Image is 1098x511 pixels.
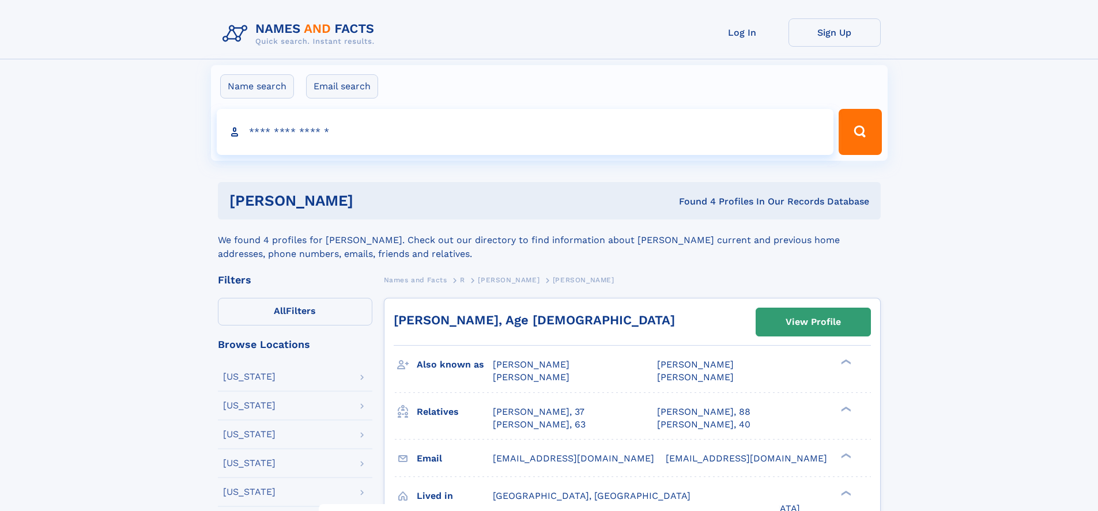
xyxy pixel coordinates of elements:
a: Sign Up [788,18,881,47]
div: View Profile [786,309,841,335]
span: R [460,276,465,284]
span: [GEOGRAPHIC_DATA], [GEOGRAPHIC_DATA] [493,490,691,501]
div: We found 4 profiles for [PERSON_NAME]. Check out our directory to find information about [PERSON_... [218,219,881,261]
h1: [PERSON_NAME] [229,194,516,208]
input: search input [217,109,834,155]
div: ❯ [838,358,852,366]
label: Email search [306,74,378,99]
a: [PERSON_NAME], 88 [657,406,750,418]
a: Names and Facts [384,272,447,287]
label: Filters [218,298,372,325]
span: [PERSON_NAME] [657,372,734,383]
a: View Profile [756,308,870,336]
div: [US_STATE] [223,401,276,410]
div: [US_STATE] [223,430,276,439]
img: Logo Names and Facts [218,18,384,50]
button: Search Button [839,109,881,155]
span: [PERSON_NAME] [493,372,569,383]
span: [EMAIL_ADDRESS][DOMAIN_NAME] [666,453,827,464]
div: ❯ [838,452,852,459]
a: [PERSON_NAME], 40 [657,418,750,431]
span: All [274,305,286,316]
a: [PERSON_NAME], 63 [493,418,586,431]
h3: Relatives [417,402,493,422]
label: Name search [220,74,294,99]
div: ❯ [838,405,852,412]
span: [PERSON_NAME] [478,276,539,284]
div: [US_STATE] [223,459,276,468]
a: R [460,272,465,287]
div: [US_STATE] [223,372,276,381]
span: [PERSON_NAME] [657,359,734,370]
a: [PERSON_NAME], 37 [493,406,584,418]
span: [PERSON_NAME] [493,359,569,370]
div: ❯ [838,489,852,497]
span: [PERSON_NAME] [553,276,614,284]
a: [PERSON_NAME] [478,272,539,287]
div: Browse Locations [218,339,372,350]
div: Filters [218,275,372,285]
h3: Lived in [417,486,493,506]
a: [PERSON_NAME], Age [DEMOGRAPHIC_DATA] [394,313,675,327]
div: [US_STATE] [223,487,276,497]
span: [EMAIL_ADDRESS][DOMAIN_NAME] [493,453,654,464]
div: Found 4 Profiles In Our Records Database [516,195,869,208]
h3: Also known as [417,355,493,374]
h3: Email [417,449,493,468]
a: Log In [696,18,788,47]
